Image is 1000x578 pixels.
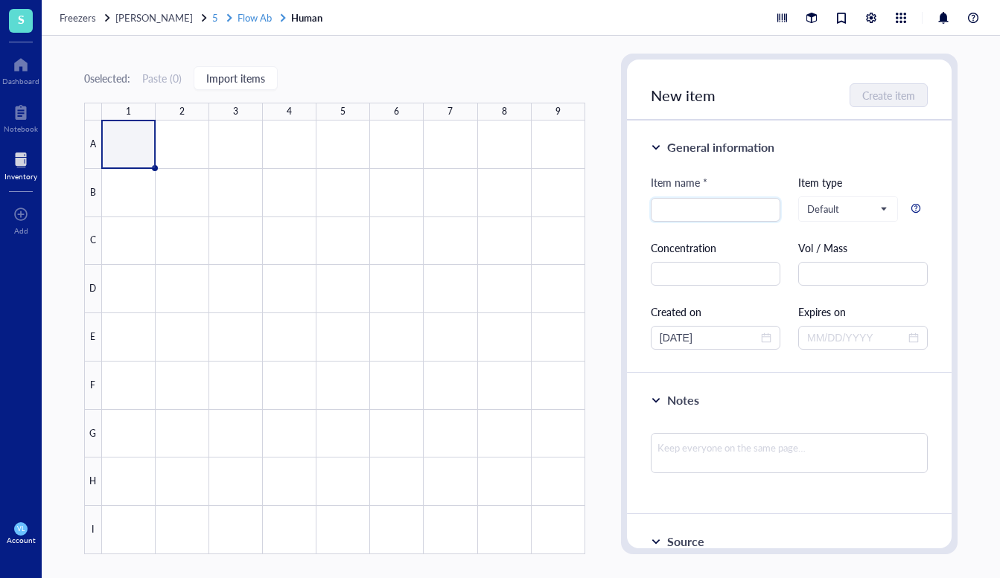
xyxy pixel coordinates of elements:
[60,11,112,25] a: Freezers
[194,66,278,90] button: Import items
[651,304,780,320] div: Created on
[84,506,102,554] div: I
[502,103,507,121] div: 8
[807,202,886,216] span: Default
[238,10,272,25] span: Flow Ab
[18,10,25,28] span: S
[84,70,130,86] div: 0 selected:
[2,53,39,86] a: Dashboard
[555,103,561,121] div: 9
[60,10,96,25] span: Freezers
[287,103,292,121] div: 4
[448,103,453,121] div: 7
[233,103,238,121] div: 3
[115,10,193,25] span: [PERSON_NAME]
[850,83,928,107] button: Create item
[798,240,928,256] div: Vol / Mass
[84,217,102,266] div: C
[4,124,38,133] div: Notebook
[4,148,37,181] a: Inventory
[7,536,36,545] div: Account
[798,304,928,320] div: Expires on
[212,11,288,25] a: 5Flow Ab
[142,66,182,90] button: Paste (0)
[4,172,37,181] div: Inventory
[84,169,102,217] div: B
[126,103,131,121] div: 1
[179,103,185,121] div: 2
[206,72,265,84] span: Import items
[84,362,102,410] div: F
[115,11,209,25] a: [PERSON_NAME]
[212,10,218,25] span: 5
[651,240,780,256] div: Concentration
[340,103,345,121] div: 5
[84,410,102,458] div: G
[667,138,774,156] div: General information
[807,330,905,346] input: MM/DD/YYYY
[667,533,704,550] div: Source
[291,11,325,25] a: Human
[660,330,758,346] input: MM/DD/YYYY
[651,174,707,190] div: Item name
[667,391,699,409] div: Notes
[4,100,38,133] a: Notebook
[14,226,28,235] div: Add
[84,457,102,506] div: H
[394,103,399,121] div: 6
[17,525,25,533] span: VL
[84,121,102,169] div: A
[84,265,102,313] div: D
[651,85,716,106] span: New item
[84,313,102,362] div: E
[2,77,39,86] div: Dashboard
[798,174,928,190] div: Item type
